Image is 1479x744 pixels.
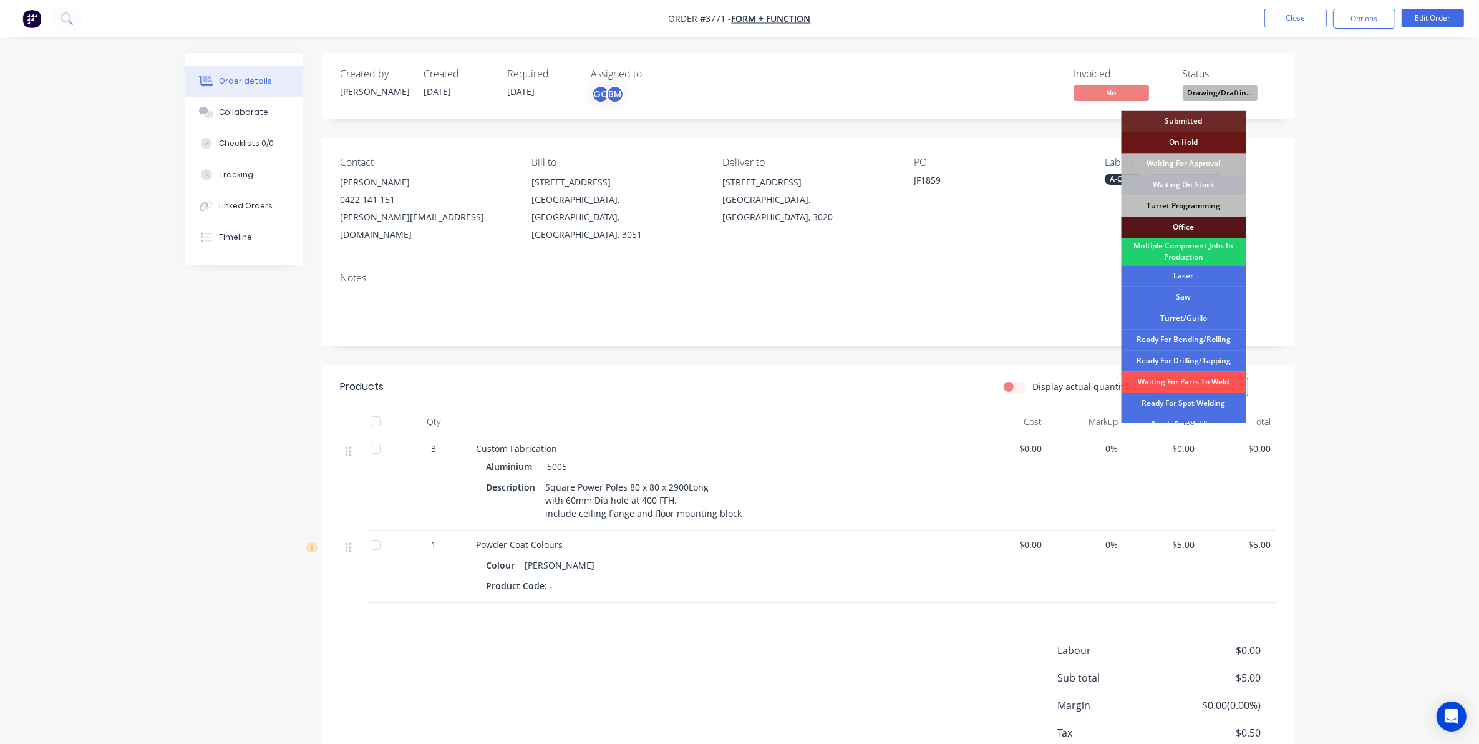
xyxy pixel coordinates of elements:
[1052,442,1118,455] span: 0%
[1122,132,1246,154] div: On Hold
[543,458,568,476] div: 5005
[1058,643,1169,658] span: Labour
[1052,538,1118,551] span: 0%
[219,138,274,149] div: Checklists 0/0
[1122,154,1246,175] div: Waiting For Approval
[341,174,512,243] div: [PERSON_NAME]0422 141 151[PERSON_NAME][EMAIL_ADDRESS][DOMAIN_NAME]
[219,107,268,118] div: Collaborate
[606,85,624,104] div: BM
[1074,68,1168,80] div: Invoiced
[531,174,702,243] div: [STREET_ADDRESS][GEOGRAPHIC_DATA], [GEOGRAPHIC_DATA], [GEOGRAPHIC_DATA], 3051
[219,76,272,87] div: Order details
[185,97,303,128] button: Collaborate
[341,68,409,80] div: Created by
[219,232,252,243] div: Timeline
[432,538,437,551] span: 1
[508,68,576,80] div: Required
[219,200,273,212] div: Linked Orders
[487,577,558,595] div: Product Code: -
[341,157,512,169] div: Contact
[1128,442,1195,455] span: $0.00
[591,85,624,104] button: GCBM
[1122,266,1246,287] div: Laser
[508,86,535,97] span: [DATE]
[341,174,512,191] div: [PERSON_NAME]
[1264,9,1327,27] button: Close
[341,191,512,208] div: 0422 141 151
[487,478,541,496] div: Description
[531,191,702,243] div: [GEOGRAPHIC_DATA], [GEOGRAPHIC_DATA], [GEOGRAPHIC_DATA], 3051
[1058,725,1169,740] span: Tax
[531,174,702,191] div: [STREET_ADDRESS]
[1122,217,1246,238] div: Office
[914,174,1070,191] div: JF1859
[1105,157,1276,169] div: Labels
[1122,372,1246,393] div: Waiting For Parts To Weld
[487,458,538,476] div: Aluminium
[1122,196,1246,217] div: Turret Programming
[722,191,893,226] div: [GEOGRAPHIC_DATA], [GEOGRAPHIC_DATA], 3020
[477,443,558,454] span: Custom Fabrication
[722,174,893,191] div: [STREET_ADDRESS]
[1333,9,1395,29] button: Options
[1122,393,1246,414] div: Ready For Spot Welding
[1122,111,1246,132] div: Submitted
[185,222,303,253] button: Timeline
[520,556,600,574] div: [PERSON_NAME]
[1183,68,1276,80] div: Status
[341,379,384,394] div: Products
[397,409,472,434] div: Qty
[341,272,1276,284] div: Notes
[591,85,610,104] div: GC
[1122,330,1246,351] div: Ready For Bending/Rolling
[541,478,747,522] div: Square Power Poles 80 x 80 x 2900Long with 60mm Dia hole at 400 FFH. include ceiling flange and f...
[732,13,811,25] a: Form + Function
[185,66,303,97] button: Order details
[219,169,253,180] div: Tracking
[1074,85,1149,100] span: No
[1058,670,1169,685] span: Sub total
[424,86,452,97] span: [DATE]
[591,68,716,80] div: Assigned to
[722,174,893,226] div: [STREET_ADDRESS][GEOGRAPHIC_DATA], [GEOGRAPHIC_DATA], 3020
[1122,287,1246,308] div: Saw
[1058,698,1169,713] span: Margin
[1205,538,1271,551] span: $5.00
[669,13,732,25] span: Order #3771 -
[1437,702,1467,732] div: Open Intercom Messenger
[432,442,437,455] span: 3
[185,190,303,222] button: Linked Orders
[1168,698,1261,713] span: $0.00 ( 0.00 %)
[341,85,409,98] div: [PERSON_NAME]
[1105,174,1143,185] div: A-Other
[976,538,1042,551] span: $0.00
[1168,670,1261,685] span: $5.00
[487,556,520,574] div: Colour
[1205,442,1271,455] span: $0.00
[531,157,702,169] div: Bill to
[1402,9,1464,27] button: Edit Order
[185,159,303,190] button: Tracking
[1128,538,1195,551] span: $5.00
[185,128,303,159] button: Checklists 0/0
[1168,725,1261,740] span: $0.50
[1122,308,1246,330] div: Turret/Guillo
[1033,380,1137,393] label: Display actual quantities
[971,409,1047,434] div: Cost
[1047,409,1123,434] div: Markup
[976,442,1042,455] span: $0.00
[22,9,41,28] img: Factory
[1122,238,1246,266] div: Multiple Component Jobs In Production
[1168,643,1261,658] span: $0.00
[1122,351,1246,372] div: Ready For Drilling/Tapping
[722,157,893,169] div: Deliver to
[341,208,512,243] div: [PERSON_NAME][EMAIL_ADDRESS][DOMAIN_NAME]
[1183,85,1258,104] button: Drawing/Draftin...
[477,539,563,551] span: Powder Coat Colours
[914,157,1085,169] div: PO
[1122,175,1246,196] div: Waiting On Stock
[1183,85,1258,100] span: Drawing/Draftin...
[1122,414,1246,436] div: Ready For Welding
[424,68,493,80] div: Created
